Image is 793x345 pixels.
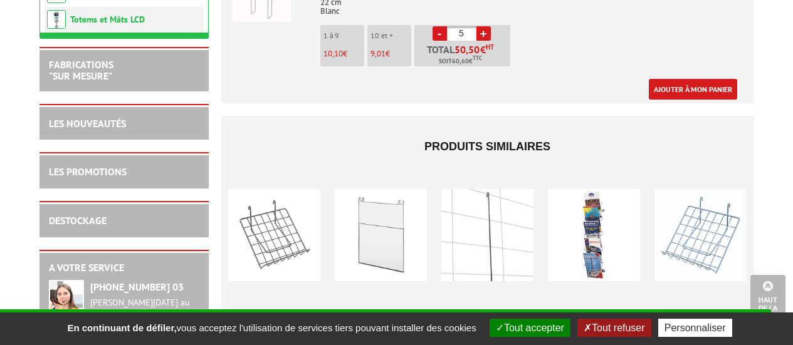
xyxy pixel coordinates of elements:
[370,48,386,59] span: 9,01
[90,297,199,341] div: 08h30 à 12h30 13h30 à 17h30
[439,56,482,66] span: Soit €
[750,275,785,326] a: Haut de la page
[323,49,364,58] p: €
[49,165,127,178] a: LES PROMOTIONS
[67,322,176,333] strong: En continuant de défiler,
[228,307,320,344] a: Tablette inclinée gris alu pour toutes grilles d'exposition
[658,319,732,337] button: Personnaliser (fenêtre modale)
[49,117,126,130] a: LES NOUVEAUTÉS
[323,31,364,40] p: 1 à 9
[90,297,199,319] div: [PERSON_NAME][DATE] au [DATE]
[70,14,145,25] a: Totems et Mâts LCD
[49,58,113,82] a: FABRICATIONS"Sur Mesure"
[418,44,510,66] p: Total
[370,31,411,40] p: 10 et +
[370,49,411,58] p: €
[335,307,427,344] a: Porte-visuels plexiglass verticaux pour toutes grilles d'exposition
[61,322,482,333] span: vous acceptez l'utilisation de services tiers pouvant installer des cookies
[323,48,343,59] span: 10,10
[649,79,737,100] a: Ajouter à mon panier
[47,10,66,29] img: Totems et Mâts LCD
[441,307,533,344] a: Tige à suspendre pour panneaux et grilles d'épaisseur maxi 9 mm
[480,44,486,54] span: €
[49,262,199,274] h2: A votre service
[490,319,570,337] button: Tout accepter
[473,54,482,61] sup: TTC
[454,44,480,54] span: 50,50
[90,281,184,293] strong: [PHONE_NUMBER] 03
[577,319,651,337] button: Tout refuser
[654,307,747,344] a: Tablette inclinée blanche pour toutes les grilles d'exposition
[433,26,447,41] a: -
[548,307,640,332] a: Présentoirs brochures muraux juxtaposables
[452,56,469,66] span: 60,60
[49,214,107,227] a: DESTOCKAGE
[424,140,550,153] span: Produits similaires
[486,43,494,51] sup: HT
[476,26,491,41] a: +
[49,280,84,329] img: widget-service.jpg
